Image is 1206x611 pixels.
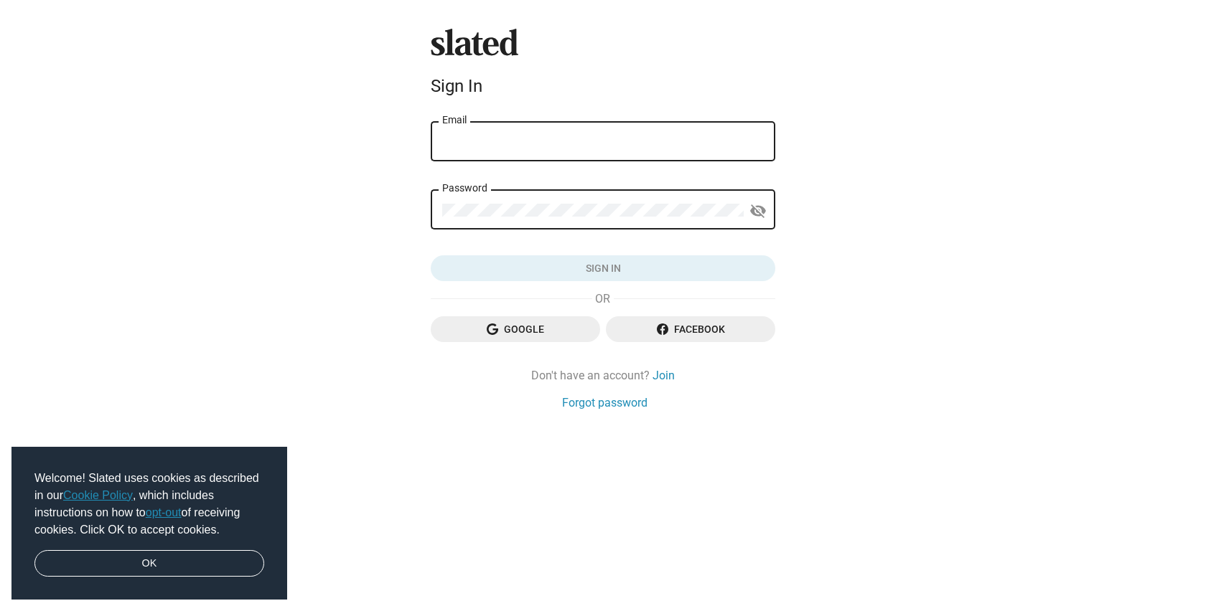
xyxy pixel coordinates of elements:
button: Show password [744,196,772,225]
mat-icon: visibility_off [749,200,767,222]
span: Facebook [617,316,764,342]
a: dismiss cookie message [34,550,264,577]
a: Cookie Policy [63,489,133,501]
span: Google [442,316,589,342]
a: Join [653,368,675,383]
button: Facebook [606,316,775,342]
a: opt-out [146,506,182,518]
div: Sign In [431,76,775,96]
span: Welcome! Slated uses cookies as described in our , which includes instructions on how to of recei... [34,470,264,539]
a: Forgot password [562,395,648,410]
div: cookieconsent [11,447,287,600]
div: Don't have an account? [431,368,775,383]
sl-branding: Sign In [431,29,775,102]
button: Google [431,316,600,342]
